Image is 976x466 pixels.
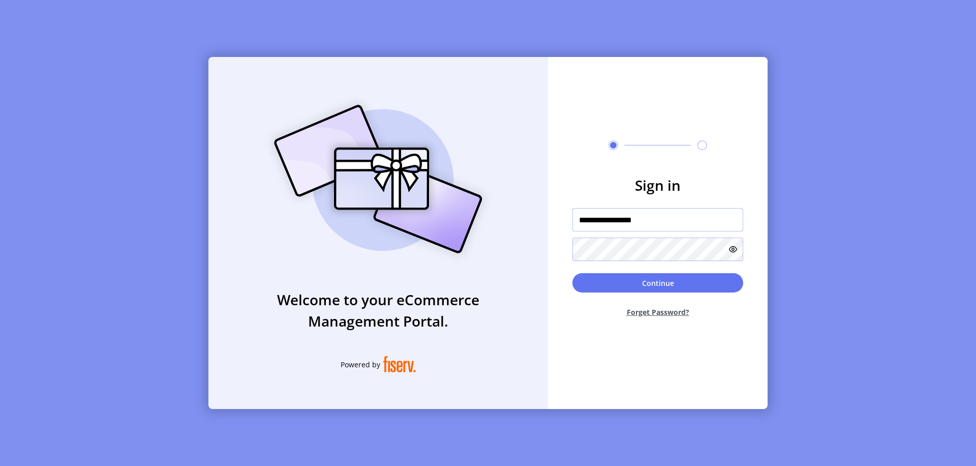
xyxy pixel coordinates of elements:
button: Continue [572,273,743,293]
button: Forget Password? [572,299,743,326]
h3: Sign in [572,174,743,196]
span: Powered by [341,359,380,370]
h3: Welcome to your eCommerce Management Portal. [208,289,548,332]
img: card_Illustration.svg [259,94,498,265]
